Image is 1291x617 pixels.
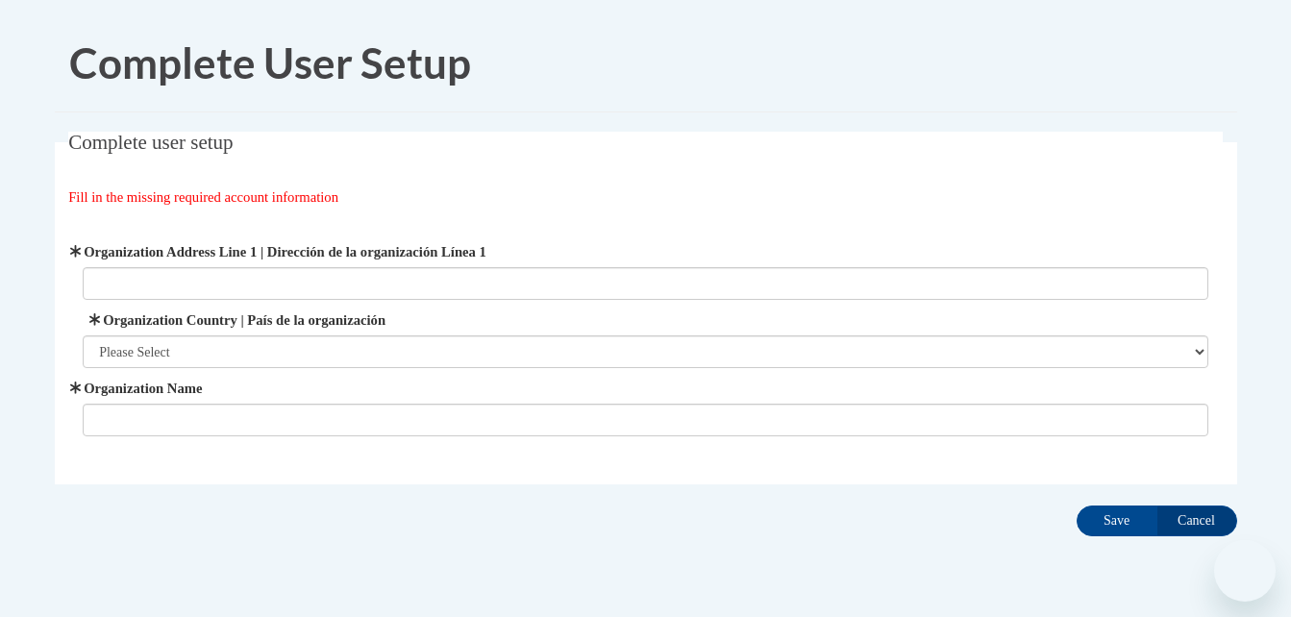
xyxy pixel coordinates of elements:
iframe: Button to launch messaging window [1214,540,1276,602]
input: Metadata input [83,404,1208,436]
span: Complete user setup [68,131,233,154]
label: Organization Country | País de la organización [83,309,1208,331]
span: Complete User Setup [69,37,471,87]
label: Organization Name [83,378,1208,399]
input: Metadata input [83,267,1208,300]
span: Fill in the missing required account information [68,189,338,205]
label: Organization Address Line 1 | Dirección de la organización Línea 1 [83,241,1208,262]
input: Save [1077,506,1157,536]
